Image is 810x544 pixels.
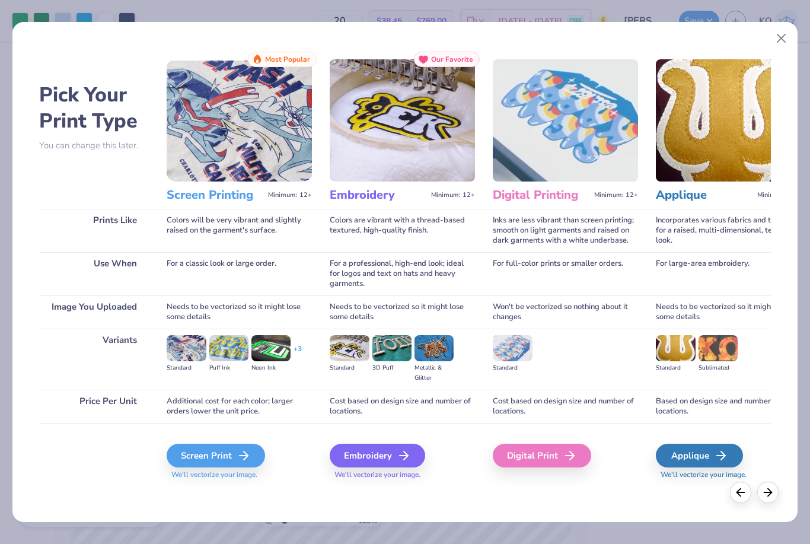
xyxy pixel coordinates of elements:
[493,390,638,423] div: Cost based on design size and number of locations.
[167,335,206,361] img: Standard
[330,59,475,182] img: Embroidery
[39,141,149,151] p: You can change this later.
[656,187,752,203] h3: Applique
[330,187,426,203] h3: Embroidery
[330,295,475,329] div: Needs to be vectorized so it might lose some details
[656,470,801,480] span: We'll vectorize your image.
[167,209,312,252] div: Colors will be very vibrant and slightly raised on the garment's surface.
[656,390,801,423] div: Based on design size and number of locations.
[493,252,638,295] div: For full-color prints or smaller orders.
[414,335,454,361] img: Metallic & Glitter
[656,363,695,373] div: Standard
[251,335,291,361] img: Neon Ink
[493,187,589,203] h3: Digital Printing
[167,59,312,182] img: Screen Printing
[330,444,425,467] div: Embroidery
[493,335,532,361] img: Standard
[372,363,412,373] div: 3D Puff
[265,55,310,63] span: Most Popular
[656,295,801,329] div: Needs to be vectorized so it might lose some details
[167,187,263,203] h3: Screen Printing
[330,209,475,252] div: Colors are vibrant with a thread-based textured, high-quality finish.
[770,27,792,50] button: Close
[431,55,473,63] span: Our Favorite
[251,363,291,373] div: Neon Ink
[209,363,248,373] div: Puff Ink
[39,329,149,390] div: Variants
[431,191,475,199] span: Minimum: 12+
[39,209,149,252] div: Prints Like
[699,363,738,373] div: Sublimated
[167,363,206,373] div: Standard
[167,252,312,295] div: For a classic look or large order.
[330,363,369,373] div: Standard
[414,363,454,383] div: Metallic & Glitter
[330,252,475,295] div: For a professional, high-end look; ideal for logos and text on hats and heavy garments.
[330,335,369,361] img: Standard
[39,82,149,134] h2: Pick Your Print Type
[330,470,475,480] span: We'll vectorize your image.
[167,295,312,329] div: Needs to be vectorized so it might lose some details
[294,344,302,364] div: + 3
[493,59,638,182] img: Digital Printing
[330,390,475,423] div: Cost based on design size and number of locations.
[39,390,149,423] div: Price Per Unit
[167,470,312,480] span: We'll vectorize your image.
[493,363,532,373] div: Standard
[268,191,312,199] span: Minimum: 12+
[656,209,801,252] div: Incorporates various fabrics and threads for a raised, multi-dimensional, textured look.
[594,191,638,199] span: Minimum: 12+
[656,252,801,295] div: For large-area embroidery.
[167,444,265,467] div: Screen Print
[493,209,638,252] div: Inks are less vibrant than screen printing; smooth on light garments and raised on dark garments ...
[699,335,738,361] img: Sublimated
[493,295,638,329] div: Won't be vectorized so nothing about it changes
[209,335,248,361] img: Puff Ink
[167,390,312,423] div: Additional cost for each color; larger orders lower the unit price.
[656,444,743,467] div: Applique
[372,335,412,361] img: 3D Puff
[656,59,801,182] img: Applique
[757,191,801,199] span: Minimum: 12+
[656,335,695,361] img: Standard
[39,252,149,295] div: Use When
[493,444,591,467] div: Digital Print
[39,295,149,329] div: Image You Uploaded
